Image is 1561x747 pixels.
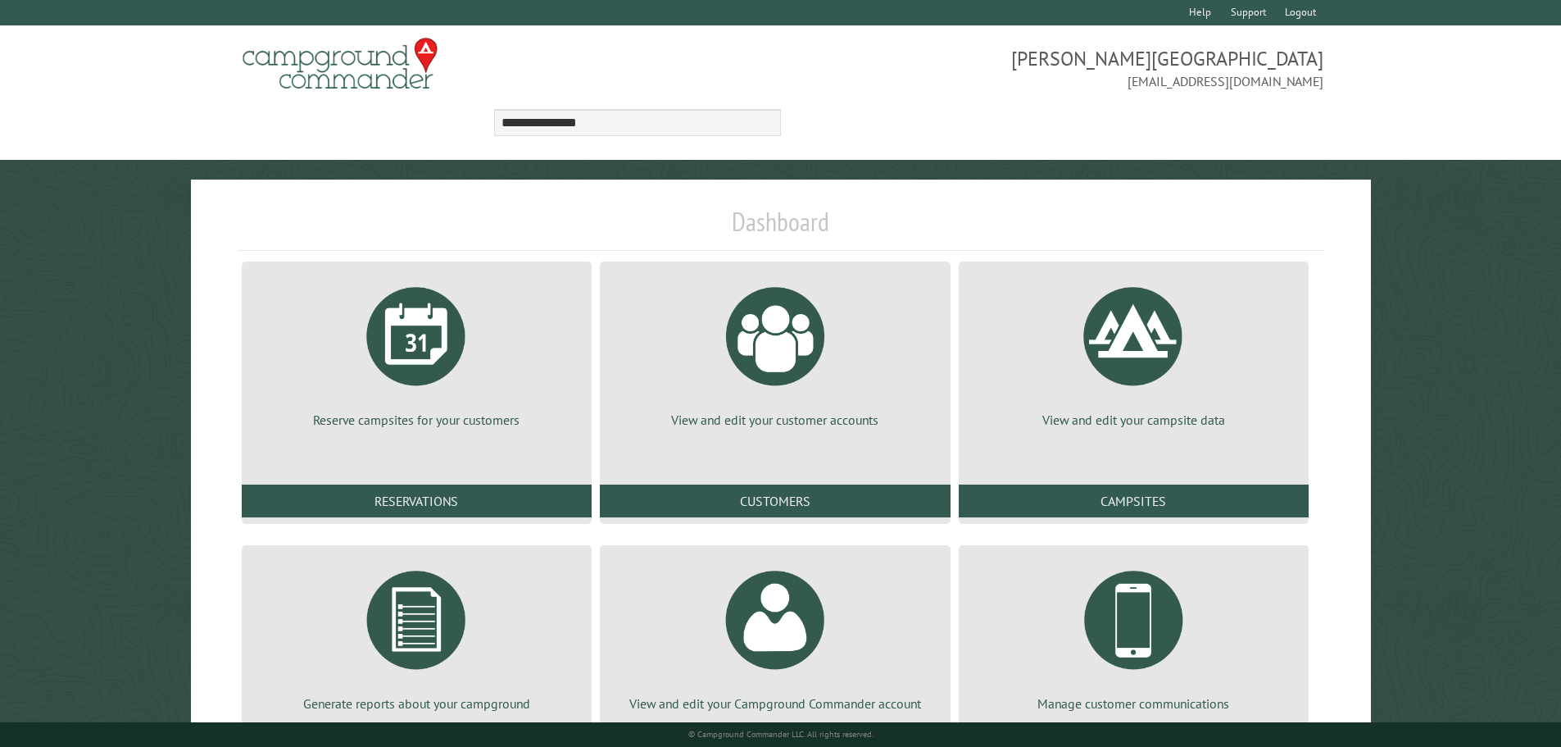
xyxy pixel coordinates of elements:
[619,411,930,429] p: View and edit your customer accounts
[978,695,1289,713] p: Manage customer communications
[261,695,572,713] p: Generate reports about your campground
[238,206,1324,251] h1: Dashboard
[238,32,442,96] img: Campground Commander
[688,729,874,740] small: © Campground Commander LLC. All rights reserved.
[261,558,572,713] a: Generate reports about your campground
[978,411,1289,429] p: View and edit your campsite data
[600,485,950,517] a: Customers
[619,558,930,713] a: View and edit your Campground Commander account
[978,558,1289,713] a: Manage customer communications
[261,275,572,429] a: Reserve campsites for your customers
[978,275,1289,429] a: View and edit your campsite data
[261,411,572,429] p: Reserve campsites for your customers
[619,275,930,429] a: View and edit your customer accounts
[781,45,1324,91] span: [PERSON_NAME][GEOGRAPHIC_DATA] [EMAIL_ADDRESS][DOMAIN_NAME]
[242,485,592,517] a: Reservations
[619,695,930,713] p: View and edit your Campground Commander account
[959,485,1309,517] a: Campsites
